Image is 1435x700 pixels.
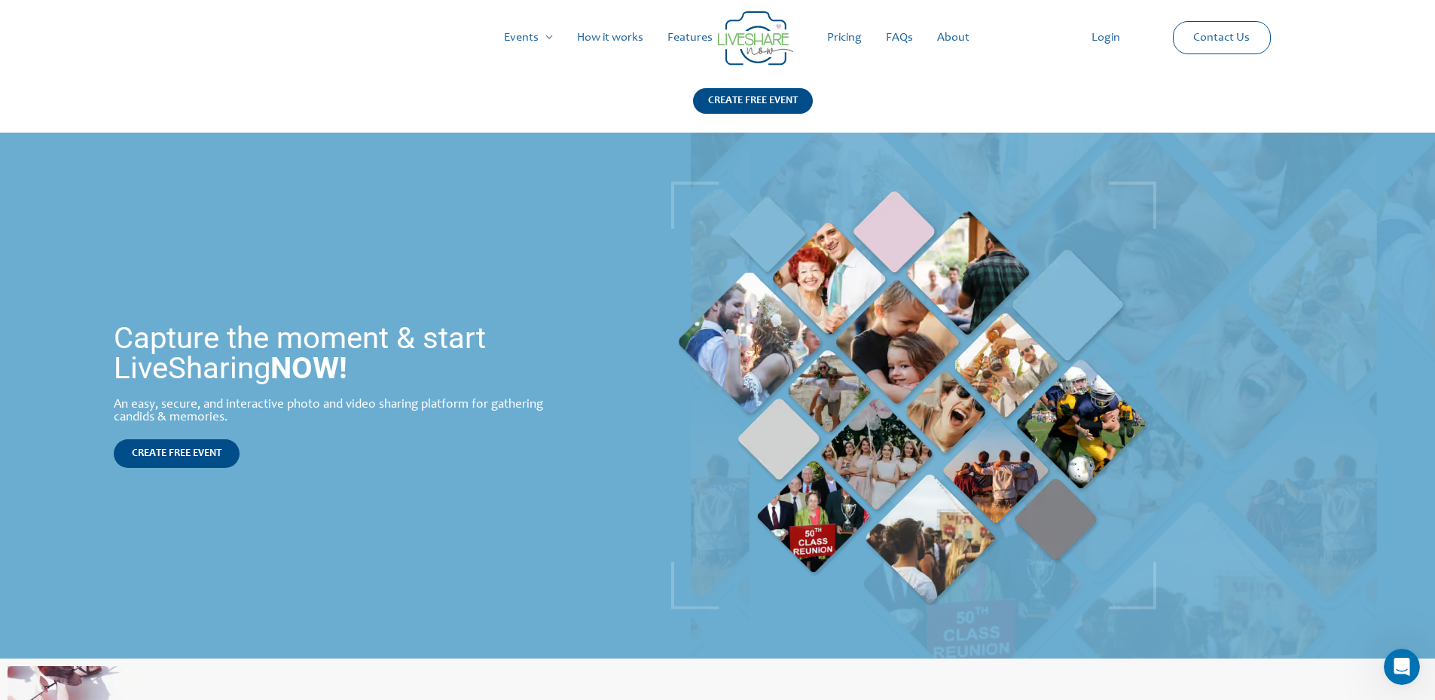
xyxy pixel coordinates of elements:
[114,439,240,468] a: CREATE FREE EVENT
[874,14,925,62] a: FAQs
[693,88,813,133] a: CREATE FREE EVENT
[1384,649,1420,685] iframe: Intercom live chat
[693,88,813,114] div: CREATE FREE EVENT
[270,350,347,386] strong: NOW!
[925,14,982,62] a: About
[565,14,655,62] a: How it works
[1079,14,1132,62] a: Login
[718,11,793,66] img: Group 14 | Live Photo Slideshow for Events | Create Free Events Album for Any Occasion
[114,323,572,384] h1: Capture the moment & start LiveSharing
[26,14,1409,62] nav: Site Navigation
[114,399,572,424] div: An easy, secure, and interactive photo and video sharing platform for gathering candids & memories.
[655,14,725,62] a: Features
[815,14,874,62] a: Pricing
[671,182,1156,610] img: home_banner_pic | Live Photo Slideshow for Events | Create Free Events Album for Any Occasion
[492,14,565,62] a: Events
[1181,22,1262,53] a: Contact Us
[132,448,221,459] span: CREATE FREE EVENT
